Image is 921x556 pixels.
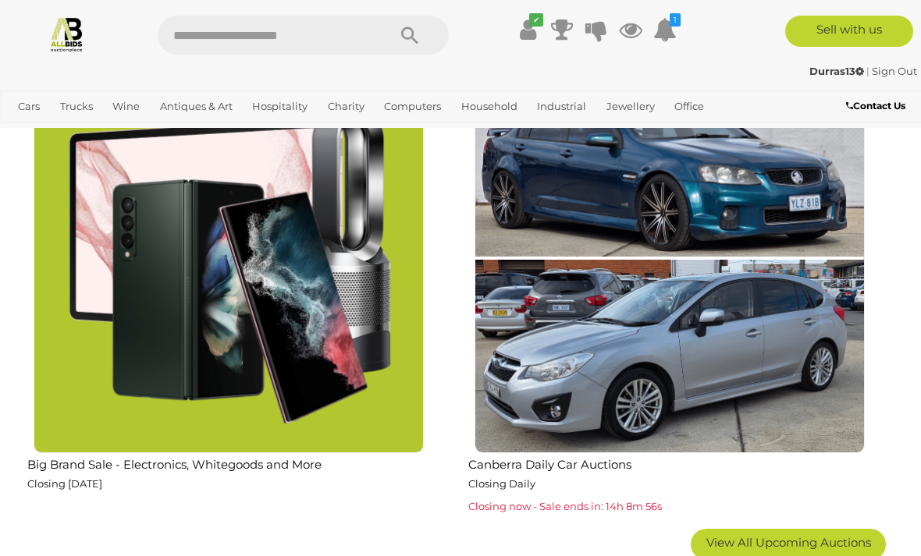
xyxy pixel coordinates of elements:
[785,16,913,47] a: Sell with us
[455,94,524,119] a: Household
[809,65,864,77] strong: Durras13
[866,65,869,77] span: |
[371,16,449,55] button: Search
[468,475,878,493] p: Closing Daily
[460,62,878,517] a: Canberra Daily Car Auctions Closing Daily Closing now - Sale ends in: 14h 8m 56s
[48,16,85,52] img: Allbids.com.au
[154,94,239,119] a: Antiques & Art
[64,119,187,145] a: [GEOGRAPHIC_DATA]
[12,119,56,145] a: Sports
[106,94,146,119] a: Wine
[34,63,424,453] img: Big Brand Sale - Electronics, Whitegoods and More
[653,16,677,44] a: 1
[475,63,865,453] img: Canberra Daily Car Auctions
[322,94,371,119] a: Charity
[378,94,447,119] a: Computers
[846,100,905,112] b: Contact Us
[54,94,99,119] a: Trucks
[516,16,539,44] a: ✔
[468,500,662,512] span: Closing now - Sale ends in: 14h 8m 56s
[872,65,917,77] a: Sign Out
[12,94,46,119] a: Cars
[846,97,909,115] a: Contact Us
[246,94,314,119] a: Hospitality
[27,455,437,472] h2: Big Brand Sale - Electronics, Whitegoods and More
[20,62,437,517] a: Big Brand Sale - Electronics, Whitegoods and More Closing [DATE]
[600,94,661,119] a: Jewellery
[809,65,866,77] a: Durras13
[706,535,871,550] span: View All Upcoming Auctions
[668,94,710,119] a: Office
[529,13,543,27] i: ✔
[27,475,437,493] p: Closing [DATE]
[531,94,592,119] a: Industrial
[468,455,878,472] h2: Canberra Daily Car Auctions
[670,13,681,27] i: 1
